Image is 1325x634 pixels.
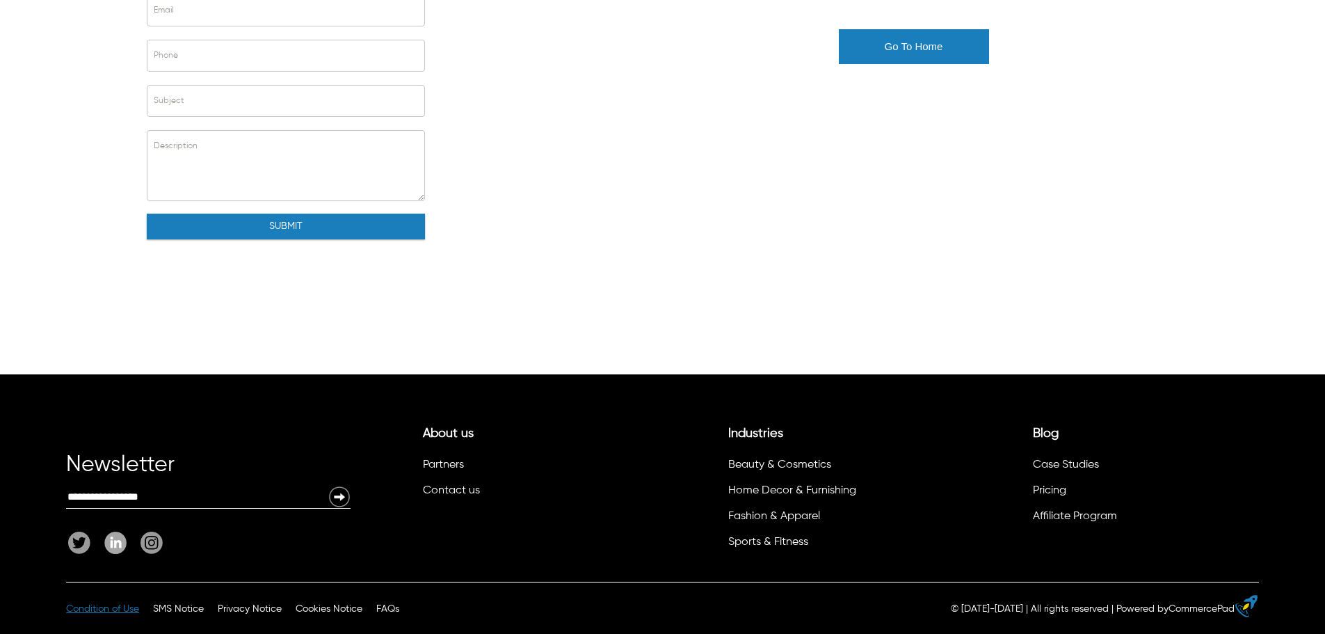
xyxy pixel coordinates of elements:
a: Contact us [423,485,480,496]
button: Go To Home [839,29,989,64]
div: Newsletter [66,458,351,486]
a: Cookies Notice [296,604,362,614]
span: Cookies Policy [296,604,362,614]
img: Linkedin [104,532,127,553]
a: CommercePad [1169,604,1235,614]
li: Contact us [421,480,641,506]
a: Beauty & Cosmetics [728,459,831,470]
li: Fashion & Apparel [726,506,947,532]
li: Pricing [1031,480,1251,506]
a: Case Studies [1033,459,1099,470]
li: Home Decor & Furnishing [726,480,947,506]
a: Linkedin [97,532,134,554]
a: Condition of Use [66,604,139,614]
a: Instagram [134,532,163,554]
li: Beauty & Cosmetics [726,454,947,480]
div: | [1111,602,1114,616]
a: Sports & Fitness [728,537,808,548]
a: Fashion & Apparel [728,511,820,522]
a: Pricing [1033,485,1066,496]
li: Sports & Fitness [726,532,947,557]
a: Privacy Notice [218,604,282,614]
p: © [DATE]-[DATE] | All rights reserved [951,602,1109,616]
img: Instagram [140,532,163,554]
a: Partners [423,459,464,470]
img: Twitter [68,532,90,553]
div: Powered by [1116,602,1235,616]
a: Blog [1033,427,1059,440]
a: Go To Home [839,43,989,52]
li: Partners [421,454,641,480]
a: Home Decor & Furnishing [728,485,856,496]
button: Submit [147,214,425,239]
a: About us [423,427,474,440]
li: Case Studies [1031,454,1251,480]
img: Newsletter Submit [328,486,351,508]
a: Affiliate Program [1033,511,1117,522]
a: Industries [728,427,783,440]
a: Twitter [68,532,97,554]
a: FAQs [376,604,399,614]
a: eCommerce builder by CommercePad [1238,595,1258,622]
img: eCommerce builder by CommercePad [1235,595,1258,617]
a: SMS Notice [153,604,204,614]
li: Affiliate Program [1031,506,1251,532]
